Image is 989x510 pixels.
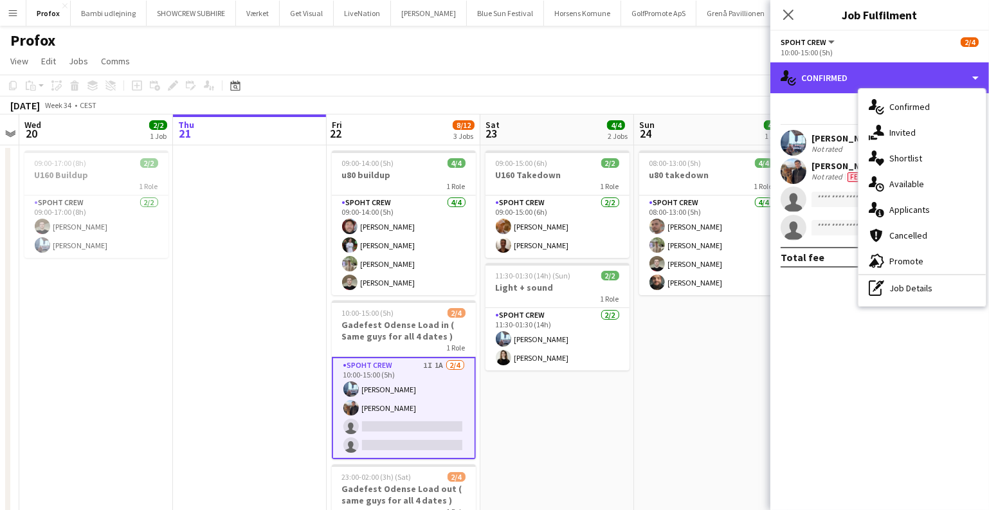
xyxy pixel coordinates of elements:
[649,158,702,168] span: 08:00-13:00 (5h)
[639,169,783,181] h3: u80 takedown
[236,1,280,26] button: Værket
[781,251,824,264] div: Total fee
[781,37,826,47] span: Spoht Crew
[332,300,476,459] app-job-card: 10:00-15:00 (5h)2/4Gadefest Odense Load in ( Same guys for all 4 dates )1 RoleSpoht Crew1I1A2/410...
[485,308,630,370] app-card-role: Spoht Crew2/211:30-01:30 (14h)[PERSON_NAME][PERSON_NAME]
[24,169,168,181] h3: U160 Buildup
[42,100,75,110] span: Week 34
[781,48,979,57] div: 10:00-15:00 (5h)
[812,132,880,144] div: [PERSON_NAME]
[10,31,55,50] h1: Profox
[601,294,619,304] span: 1 Role
[24,119,41,131] span: Wed
[280,1,334,26] button: Get Visual
[149,120,167,130] span: 2/2
[101,55,130,67] span: Comms
[485,119,500,131] span: Sat
[23,126,41,141] span: 20
[858,197,986,223] div: Applicants
[453,131,474,141] div: 3 Jobs
[485,150,630,258] app-job-card: 09:00-15:00 (6h)2/2U160 Takedown1 RoleSpoht Crew2/209:00-15:00 (6h)[PERSON_NAME][PERSON_NAME]
[639,119,655,131] span: Sun
[858,120,986,145] div: Invited
[858,223,986,248] div: Cancelled
[342,308,394,318] span: 10:00-15:00 (5h)
[544,1,621,26] button: Horsens Komune
[467,1,544,26] button: Blue Sun Festival
[447,181,466,191] span: 1 Role
[332,150,476,295] app-job-card: 09:00-14:00 (5h)4/4u80 buildup1 RoleSpoht Crew4/409:00-14:00 (5h)[PERSON_NAME][PERSON_NAME][PERSO...
[453,120,475,130] span: 8/12
[36,53,61,69] a: Edit
[448,472,466,482] span: 2/4
[601,271,619,280] span: 2/2
[10,55,28,67] span: View
[332,119,342,131] span: Fri
[858,171,986,197] div: Available
[608,131,628,141] div: 2 Jobs
[485,263,630,370] div: 11:30-01:30 (14h) (Sun)2/2Light + sound1 RoleSpoht Crew2/211:30-01:30 (14h)[PERSON_NAME][PERSON_N...
[150,131,167,141] div: 1 Job
[64,53,93,69] a: Jobs
[178,119,194,131] span: Thu
[80,100,96,110] div: CEST
[332,483,476,506] h3: Gadefest Odense Load out ( same guys for all 4 dates )
[332,169,476,181] h3: u80 buildup
[607,120,625,130] span: 4/4
[330,126,342,141] span: 22
[41,55,56,67] span: Edit
[140,158,158,168] span: 2/2
[485,169,630,181] h3: U160 Takedown
[639,150,783,295] app-job-card: 08:00-13:00 (5h)4/4u80 takedown1 RoleSpoht Crew4/408:00-13:00 (5h)[PERSON_NAME][PERSON_NAME][PERS...
[332,319,476,342] h3: Gadefest Odense Load in ( Same guys for all 4 dates )
[496,158,548,168] span: 09:00-15:00 (6h)
[781,37,837,47] button: Spoht Crew
[496,271,571,280] span: 11:30-01:30 (14h) (Sun)
[448,308,466,318] span: 2/4
[484,126,500,141] span: 23
[765,131,781,141] div: 1 Job
[812,172,845,182] div: Not rated
[848,172,864,182] span: Fee
[69,55,88,67] span: Jobs
[858,275,986,301] div: Job Details
[448,158,466,168] span: 4/4
[601,181,619,191] span: 1 Role
[637,126,655,141] span: 24
[24,196,168,258] app-card-role: Spoht Crew2/209:00-17:00 (8h)[PERSON_NAME][PERSON_NAME]
[391,1,467,26] button: [PERSON_NAME]
[812,144,845,154] div: Not rated
[485,196,630,258] app-card-role: Spoht Crew2/209:00-15:00 (6h)[PERSON_NAME][PERSON_NAME]
[764,120,782,130] span: 4/4
[858,145,986,171] div: Shortlist
[342,158,394,168] span: 09:00-14:00 (5h)
[342,472,412,482] span: 23:00-02:00 (3h) (Sat)
[770,62,989,93] div: Confirmed
[621,1,696,26] button: GolfPromote ApS
[961,37,979,47] span: 2/4
[140,181,158,191] span: 1 Role
[754,181,773,191] span: 1 Role
[639,196,783,295] app-card-role: Spoht Crew4/408:00-13:00 (5h)[PERSON_NAME][PERSON_NAME][PERSON_NAME][PERSON_NAME]
[147,1,236,26] button: SHOWCREW SUBHIRE
[10,99,40,112] div: [DATE]
[96,53,135,69] a: Comms
[24,150,168,258] app-job-card: 09:00-17:00 (8h)2/2U160 Buildup1 RoleSpoht Crew2/209:00-17:00 (8h)[PERSON_NAME][PERSON_NAME]
[26,1,71,26] button: Profox
[334,1,391,26] button: LiveNation
[71,1,147,26] button: Bambi udlejning
[770,6,989,23] h3: Job Fulfilment
[858,94,986,120] div: Confirmed
[601,158,619,168] span: 2/2
[332,196,476,295] app-card-role: Spoht Crew4/409:00-14:00 (5h)[PERSON_NAME][PERSON_NAME][PERSON_NAME][PERSON_NAME]
[447,343,466,352] span: 1 Role
[755,158,773,168] span: 4/4
[812,160,880,172] div: [PERSON_NAME]
[485,282,630,293] h3: Light + sound
[845,172,867,182] div: Crew has different fees then in role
